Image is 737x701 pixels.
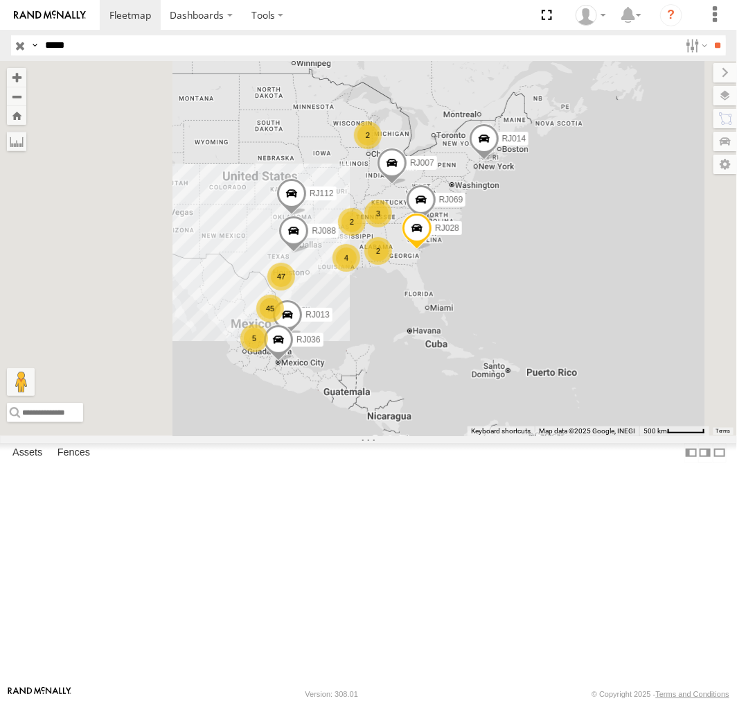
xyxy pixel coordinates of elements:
span: RJ036 [296,335,321,345]
label: Search Query [29,35,40,55]
div: 45 [256,295,284,322]
div: 4 [332,244,360,272]
label: Fences [51,444,97,463]
div: © Copyright 2025 - [592,690,729,698]
div: 47 [267,263,295,291]
div: 3 [364,200,392,227]
label: Dock Summary Table to the Left [684,443,698,463]
span: RJ013 [305,311,330,320]
i: ? [660,4,682,26]
label: Hide Summary Table [713,443,727,463]
label: Assets [6,444,49,463]
div: 2 [354,121,382,149]
img: rand-logo.svg [14,10,86,20]
div: 2 [338,208,366,236]
span: RJ028 [435,223,459,233]
span: RJ112 [310,189,334,198]
span: RJ088 [312,227,336,236]
button: Map Scale: 500 km per 51 pixels [639,426,709,436]
a: Visit our Website [8,687,71,701]
div: 2 [364,237,392,265]
a: Terms (opens in new tab) [716,428,731,433]
button: Keyboard shortcuts [471,426,531,436]
a: Terms and Conditions [656,690,729,698]
button: Zoom in [7,68,26,87]
span: RJ007 [410,159,434,168]
span: Map data ©2025 Google, INEGI [539,427,635,435]
button: Zoom out [7,87,26,106]
label: Search Filter Options [680,35,710,55]
label: Measure [7,132,26,151]
label: Map Settings [713,155,737,174]
label: Dock Summary Table to the Right [698,443,712,463]
span: 500 km [643,427,667,435]
button: Zoom Home [7,106,26,125]
div: CSR RAJO [571,5,611,26]
button: Drag Pegman onto the map to open Street View [7,368,35,396]
span: RJ069 [439,196,463,205]
div: Version: 308.01 [305,690,358,698]
span: RJ014 [502,134,526,144]
div: 5 [240,324,268,352]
